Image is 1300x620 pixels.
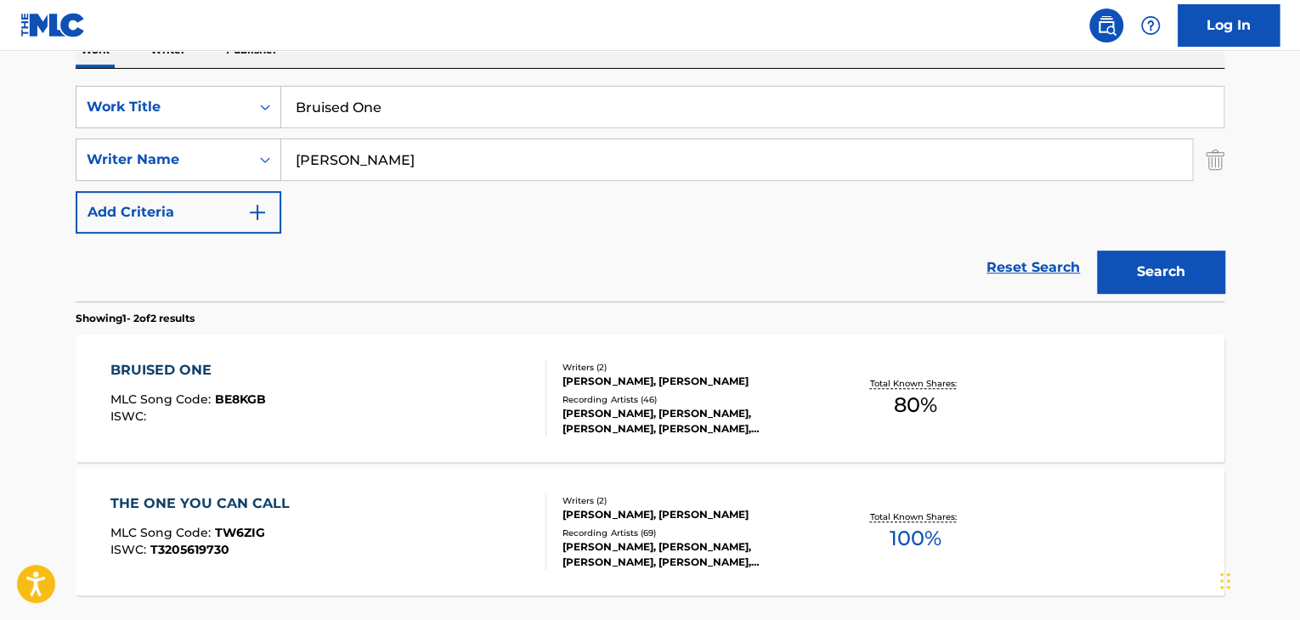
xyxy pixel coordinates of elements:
a: BRUISED ONEMLC Song Code:BE8KGBISWC:Writers (2)[PERSON_NAME], [PERSON_NAME]Recording Artists (46)... [76,335,1224,462]
p: Total Known Shares: [869,377,960,390]
a: Log In [1178,4,1280,47]
button: Add Criteria [76,191,281,234]
span: MLC Song Code : [110,525,215,540]
a: Public Search [1089,8,1123,42]
span: ISWC : [110,409,150,424]
div: Recording Artists ( 46 ) [562,393,819,406]
span: T3205619730 [150,542,229,557]
img: 9d2ae6d4665cec9f34b9.svg [247,202,268,223]
div: Writers ( 2 ) [562,494,819,507]
iframe: Chat Widget [1215,538,1300,620]
p: Total Known Shares: [869,510,960,523]
img: Delete Criterion [1206,138,1224,181]
div: Writers ( 2 ) [562,361,819,374]
div: [PERSON_NAME], [PERSON_NAME], [PERSON_NAME], [PERSON_NAME], [PERSON_NAME] [562,539,819,570]
div: Writer Name [87,149,240,170]
form: Search Form [76,86,1224,302]
p: Showing 1 - 2 of 2 results [76,311,195,326]
img: search [1096,15,1116,36]
a: THE ONE YOU CAN CALLMLC Song Code:TW6ZIGISWC:T3205619730Writers (2)[PERSON_NAME], [PERSON_NAME]Re... [76,468,1224,595]
button: Search [1097,251,1224,293]
div: [PERSON_NAME], [PERSON_NAME] [562,374,819,389]
div: Recording Artists ( 69 ) [562,527,819,539]
div: Work Title [87,97,240,117]
span: 80 % [893,390,936,420]
div: Help [1133,8,1167,42]
div: BRUISED ONE [110,360,266,380]
div: Drag [1220,555,1230,606]
div: THE ONE YOU CAN CALL [110,493,298,514]
span: BE8KGB [215,392,266,407]
div: [PERSON_NAME], [PERSON_NAME], [PERSON_NAME], [PERSON_NAME], [PERSON_NAME] [562,406,819,437]
span: TW6ZIG [215,525,265,540]
a: Reset Search [978,249,1088,286]
span: ISWC : [110,542,150,557]
img: MLC Logo [20,13,86,37]
span: 100 % [889,523,941,554]
img: help [1140,15,1161,36]
span: MLC Song Code : [110,392,215,407]
div: [PERSON_NAME], [PERSON_NAME] [562,507,819,522]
